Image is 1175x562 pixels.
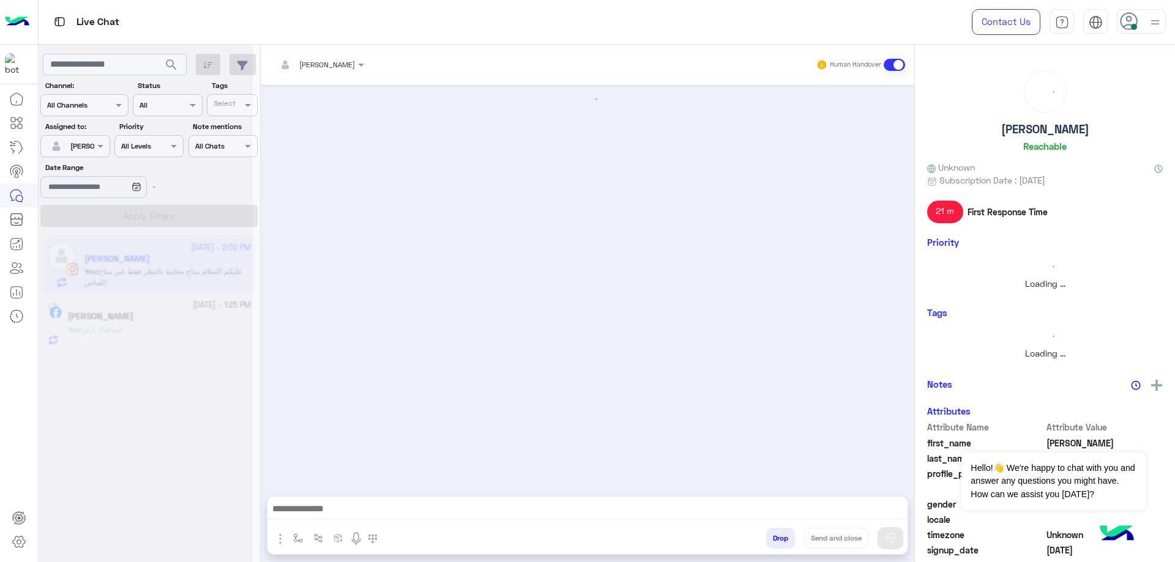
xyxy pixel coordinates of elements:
[5,9,29,35] img: Logo
[1050,9,1074,35] a: tab
[927,405,971,416] h6: Attributes
[927,437,1044,449] span: first_name
[1025,348,1065,358] span: Loading ...
[1046,421,1163,434] span: Attribute Value
[1095,513,1138,556] img: hulul-logo.png
[5,53,27,75] img: 713415422032625
[368,534,378,544] img: make a call
[1046,513,1163,526] span: null
[927,237,959,248] h6: Priority
[927,467,1044,495] span: profile_pic
[830,60,881,70] small: Human Handover
[927,528,1044,541] span: timezone
[961,453,1146,510] span: Hello!👋 We're happy to chat with you and answer any questions you might have. How can we assist y...
[52,14,67,29] img: tab
[1001,122,1089,136] h5: [PERSON_NAME]
[308,528,329,548] button: Trigger scenario
[927,161,975,174] span: Unknown
[313,533,323,543] img: Trigger scenario
[329,528,349,548] button: create order
[930,256,1160,277] div: loading...
[1023,141,1067,152] h6: Reachable
[804,528,868,549] button: Send and close
[927,452,1044,465] span: last_name
[273,531,288,546] img: send attachment
[1089,15,1103,29] img: tab
[968,205,1048,218] span: First Response Time
[927,379,952,390] h6: Notes
[288,528,308,548] button: select flow
[1028,74,1063,109] div: loading...
[927,421,1044,434] span: Attribute Name
[293,533,303,543] img: select flow
[212,98,236,112] div: Select
[1147,15,1163,30] img: profile
[939,174,1045,187] span: Subscription Date : [DATE]
[927,544,1044,556] span: signup_date
[766,528,795,549] button: Drop
[927,498,1044,511] span: gender
[927,307,1163,318] h6: Tags
[1131,380,1141,390] img: notes
[884,532,897,544] img: send message
[334,533,343,543] img: create order
[1025,278,1065,289] span: Loading ...
[927,513,1044,526] span: locale
[1046,544,1163,556] span: 2025-10-05T09:56:13.246Z
[76,14,119,31] p: Live Chat
[349,531,364,546] img: send voice note
[1055,15,1069,29] img: tab
[927,201,963,223] span: 21 m
[972,9,1040,35] a: Contact Us
[1046,528,1163,541] span: Unknown
[1151,380,1162,391] img: add
[269,88,907,109] div: loading...
[299,60,355,69] span: [PERSON_NAME]
[135,176,156,198] div: loading...
[930,325,1160,347] div: loading...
